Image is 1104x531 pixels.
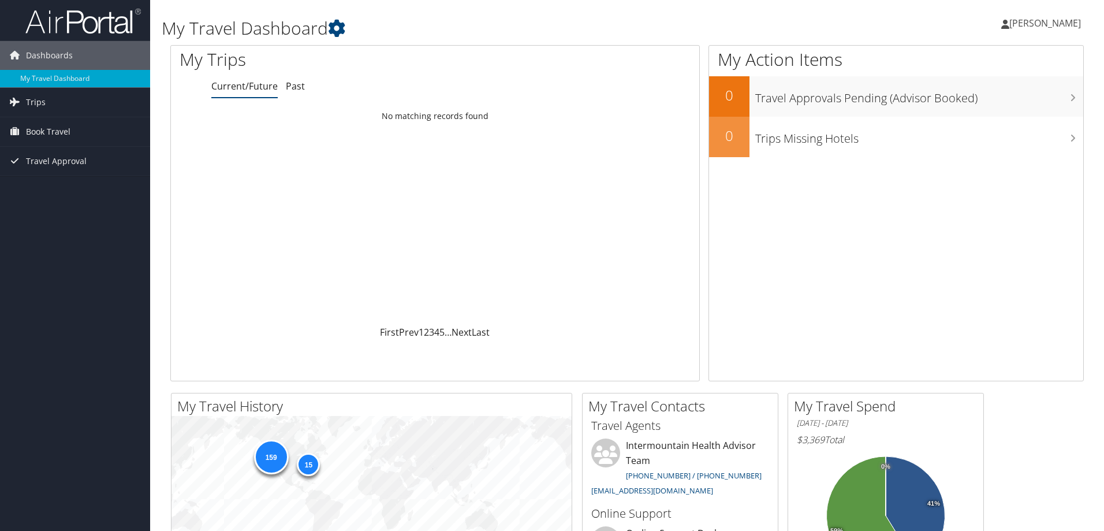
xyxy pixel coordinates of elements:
[25,8,141,35] img: airportal-logo.png
[399,326,419,339] a: Prev
[709,117,1083,157] a: 0Trips Missing Hotels
[177,396,572,416] h2: My Travel History
[709,86,749,105] h2: 0
[797,433,975,446] h6: Total
[429,326,434,339] a: 3
[1009,17,1081,29] span: [PERSON_NAME]
[709,76,1083,117] a: 0Travel Approvals Pending (Advisor Booked)
[881,463,890,470] tspan: 0%
[180,47,471,72] h1: My Trips
[755,84,1083,106] h3: Travel Approvals Pending (Advisor Booked)
[211,80,278,92] a: Current/Future
[26,147,87,176] span: Travel Approval
[26,88,46,117] span: Trips
[26,41,73,70] span: Dashboards
[591,485,713,496] a: [EMAIL_ADDRESS][DOMAIN_NAME]
[380,326,399,339] a: First
[439,326,445,339] a: 5
[452,326,472,339] a: Next
[755,125,1083,147] h3: Trips Missing Hotels
[591,418,769,434] h3: Travel Agents
[297,453,320,476] div: 15
[424,326,429,339] a: 2
[794,396,983,416] h2: My Travel Spend
[626,470,762,481] a: [PHONE_NUMBER] / [PHONE_NUMBER]
[709,126,749,146] h2: 0
[253,440,288,474] div: 159
[585,439,775,500] li: Intermountain Health Advisor Team
[709,47,1083,72] h1: My Action Items
[1001,6,1092,40] a: [PERSON_NAME]
[797,433,825,446] span: $3,369
[286,80,305,92] a: Past
[445,326,452,339] span: …
[171,106,699,127] td: No matching records found
[588,396,778,416] h2: My Travel Contacts
[591,506,769,522] h3: Online Support
[797,418,975,429] h6: [DATE] - [DATE]
[162,16,782,40] h1: My Travel Dashboard
[472,326,490,339] a: Last
[434,326,439,339] a: 4
[26,117,70,146] span: Book Travel
[419,326,424,339] a: 1
[927,500,940,507] tspan: 41%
